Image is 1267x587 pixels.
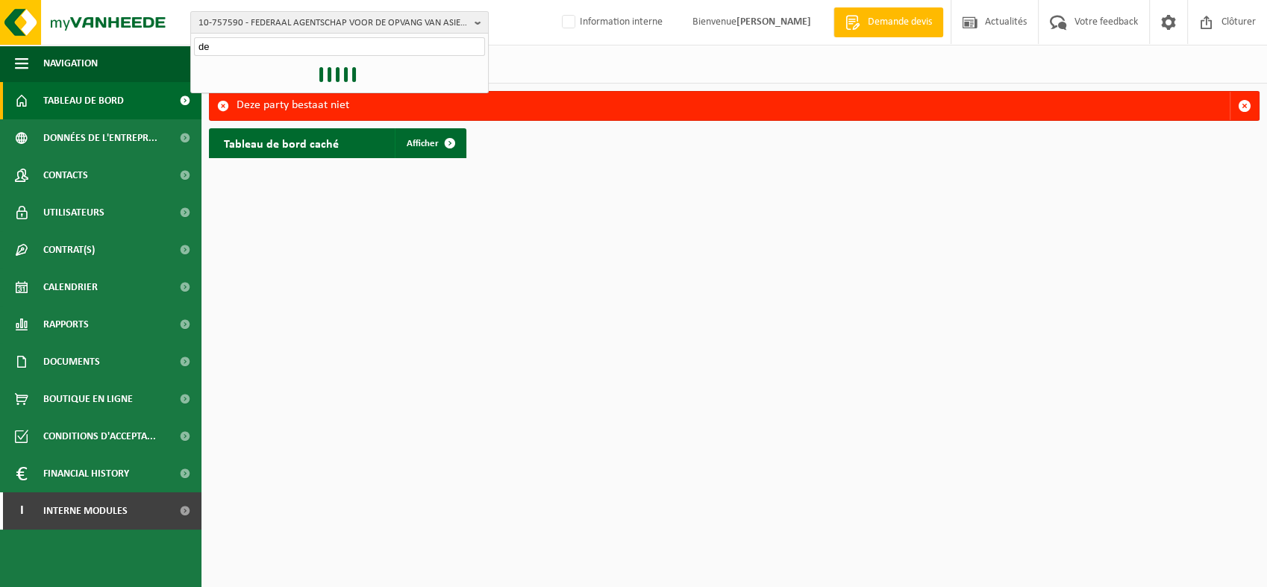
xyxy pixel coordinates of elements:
strong: [PERSON_NAME] [736,16,811,28]
span: Données de l'entrepr... [43,119,157,157]
label: Information interne [559,11,663,34]
a: Afficher [395,128,465,158]
input: Chercher des succursales liées [194,37,485,56]
span: Calendrier [43,269,98,306]
span: Utilisateurs [43,194,104,231]
span: Tableau de bord [43,82,124,119]
a: Demande devis [833,7,943,37]
span: Navigation [43,45,98,82]
span: Rapports [43,306,89,343]
span: Documents [43,343,100,380]
div: Deze party bestaat niet [237,92,1230,120]
span: Interne modules [43,492,128,530]
span: Contrat(s) [43,231,95,269]
span: Afficher [407,139,439,148]
span: Conditions d'accepta... [43,418,156,455]
span: Demande devis [864,15,936,30]
h2: Tableau de bord caché [209,128,354,157]
span: 10-757590 - FEDERAAL AGENTSCHAP VOOR DE OPVANG VAN ASIELZOEKERS (FEDASIL) - [STREET_ADDRESS] [198,12,469,34]
span: Boutique en ligne [43,380,133,418]
span: Financial History [43,455,129,492]
span: Contacts [43,157,88,194]
button: 10-757590 - FEDERAAL AGENTSCHAP VOOR DE OPVANG VAN ASIELZOEKERS (FEDASIL) - [STREET_ADDRESS] [190,11,489,34]
span: I [15,492,28,530]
